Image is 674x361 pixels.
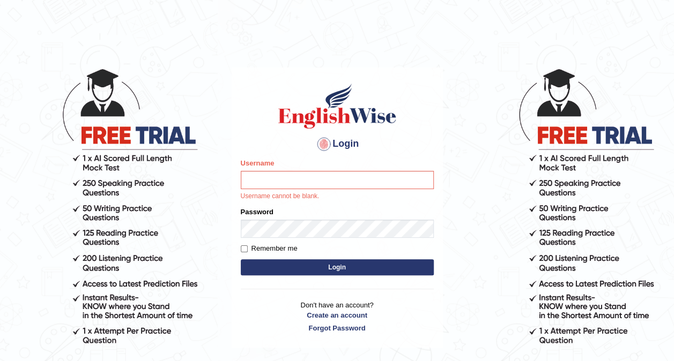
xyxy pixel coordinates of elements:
[241,323,434,333] a: Forgot Password
[241,310,434,320] a: Create an account
[241,192,434,201] p: Username cannot be blank.
[241,245,248,252] input: Remember me
[241,136,434,153] h4: Login
[241,300,434,333] p: Don't have an account?
[276,82,398,130] img: Logo of English Wise sign in for intelligent practice with AI
[241,259,434,275] button: Login
[241,207,273,217] label: Password
[241,243,298,254] label: Remember me
[241,158,275,168] label: Username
